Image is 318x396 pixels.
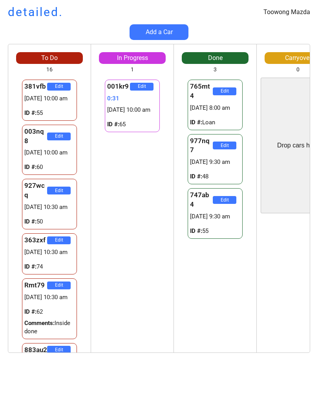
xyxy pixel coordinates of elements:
div: 747ab4 [190,191,213,209]
strong: ID #: [24,218,37,225]
div: 55 [24,109,75,117]
div: [DATE] 10:00 am [107,106,157,114]
div: [DATE] 10:00 am [24,94,75,103]
div: 0 [296,66,300,74]
button: Add a Car [130,24,188,40]
div: 62 [24,308,75,316]
div: In Progress [99,54,166,62]
strong: ID #: [24,109,37,116]
div: 765mt4 [190,82,213,101]
div: 50 [24,218,75,226]
div: Inside done [24,319,75,336]
div: [DATE] 10:30 am [24,293,75,302]
strong: Comments: [24,320,55,327]
div: Toowong Mazda [263,8,310,16]
div: 55 [190,227,240,235]
div: 001kr9 [107,82,130,91]
strong: ID #: [24,263,37,270]
div: 48 [190,173,240,181]
div: 3 [214,66,217,74]
strong: ID #: [190,227,202,234]
div: 0:31 [107,94,157,103]
strong: ID #: [24,308,37,315]
button: Edit [47,187,71,194]
div: Done [182,54,249,62]
button: Edit [47,83,71,91]
button: Edit [213,87,236,95]
div: 60 [24,163,75,171]
div: [DATE] 9:30 am [190,158,240,166]
strong: ID #: [190,173,202,180]
div: 977nq7 [190,136,213,155]
button: Edit [47,236,71,244]
div: 65 [107,120,157,129]
div: Loan [190,118,240,127]
button: Edit [130,83,154,91]
div: 74 [24,263,75,271]
strong: ID #: [190,119,202,126]
div: 1 [131,66,134,74]
strong: ID #: [24,163,37,171]
div: To Do [16,54,83,62]
div: [DATE] 10:00 am [24,149,75,157]
div: [DATE] 10:30 am [24,203,75,211]
button: Edit [47,133,71,140]
button: Edit [47,282,71,289]
button: Edit [213,142,236,149]
div: [DATE] 9:30 am [190,213,240,221]
div: 363zxf [24,236,47,245]
div: 381vfb [24,82,47,91]
h1: detailed. [8,4,63,20]
div: 003nq8 [24,127,47,146]
button: Edit [213,196,236,204]
div: Rmt79 [24,281,47,290]
div: [DATE] 10:30 am [24,248,75,256]
div: 883au2 [24,345,47,355]
strong: ID #: [107,121,119,128]
button: Edit [47,346,71,354]
div: 16 [46,66,53,74]
div: [DATE] 8:00 am [190,104,240,112]
div: 927wcq [24,181,47,200]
